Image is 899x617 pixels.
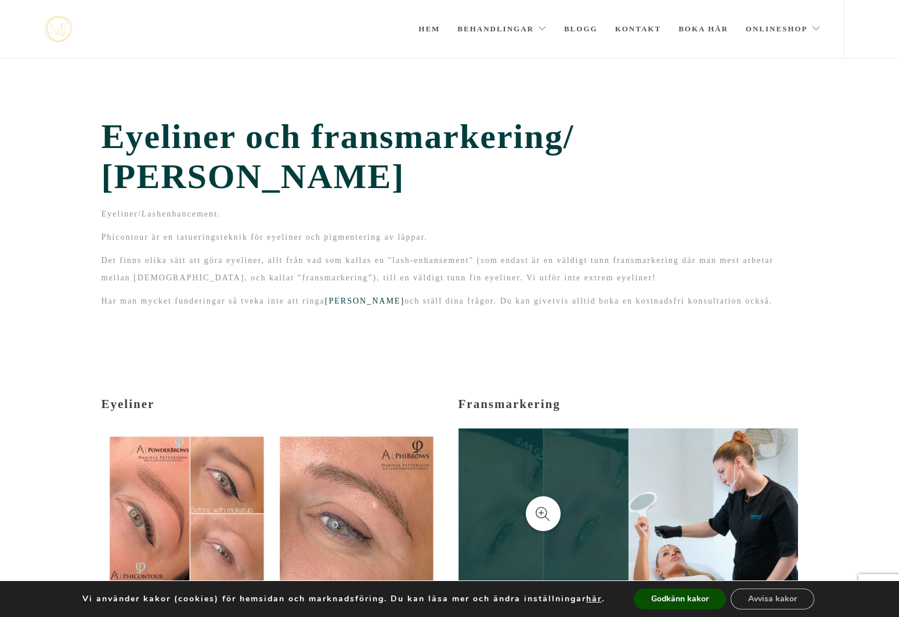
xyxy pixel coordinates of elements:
a: [PERSON_NAME] [325,297,405,305]
p: Det finns olika sätt att göra eyeliner, allt från vad som kallas en "lash-enhansement" (som endas... [102,252,798,287]
span: Fransmarkering [458,397,561,411]
p: Har man mycket funderingar så tveka inte att ringa och ställ dina frågor. Du kan givetvis alltid ... [102,293,798,310]
img: mjstudio [45,16,72,42]
button: här [586,594,602,604]
span: Eyeliner [102,397,155,411]
span: Eyeliner och fransmarkering/ [PERSON_NAME] [102,117,798,197]
p: Phicontour är en tatueringsteknik för eyeliner och pigmentering av läppar. [102,229,798,246]
button: Godkänn kakor [634,589,726,609]
button: Avvisa kakor [731,589,814,609]
a: mjstudio mjstudio mjstudio [45,16,72,42]
p: Eyeliner/Lashenhancement. [102,205,798,223]
p: Vi använder kakor (cookies) för hemsidan och marknadsföring. Du kan läsa mer och ändra inställnin... [82,594,605,604]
